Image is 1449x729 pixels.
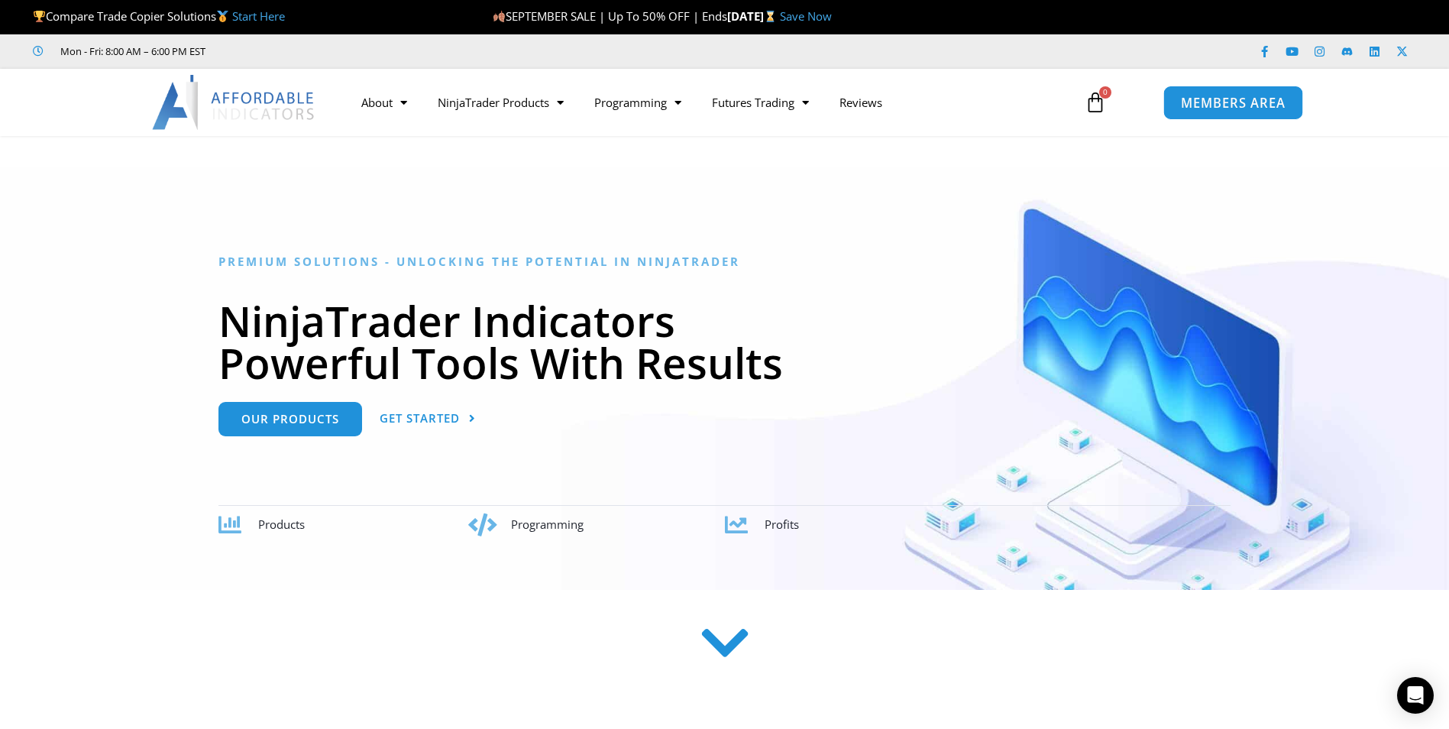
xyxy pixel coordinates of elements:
[152,75,316,130] img: LogoAI | Affordable Indicators – NinjaTrader
[218,300,1231,384] h1: NinjaTrader Indicators Powerful Tools With Results
[780,8,832,24] a: Save Now
[380,402,476,436] a: Get Started
[227,44,456,59] iframe: Customer reviews powered by Trustpilot
[1181,96,1286,109] span: MEMBERS AREA
[579,85,697,120] a: Programming
[697,85,824,120] a: Futures Trading
[1163,85,1303,119] a: MEMBERS AREA
[241,413,339,425] span: Our Products
[511,517,584,532] span: Programming
[493,11,505,22] img: 🍂
[1062,80,1129,125] a: 0
[232,8,285,24] a: Start Here
[34,11,45,22] img: 🏆
[258,517,305,532] span: Products
[346,85,422,120] a: About
[57,42,205,60] span: Mon - Fri: 8:00 AM – 6:00 PM EST
[346,85,1067,120] nav: Menu
[33,8,285,24] span: Compare Trade Copier Solutions
[217,11,228,22] img: 🥇
[422,85,579,120] a: NinjaTrader Products
[218,402,362,436] a: Our Products
[1397,677,1434,714] div: Open Intercom Messenger
[218,254,1231,269] h6: Premium Solutions - Unlocking the Potential in NinjaTrader
[765,11,776,22] img: ⌛
[824,85,898,120] a: Reviews
[727,8,780,24] strong: [DATE]
[380,413,460,424] span: Get Started
[1099,86,1111,99] span: 0
[493,8,727,24] span: SEPTEMBER SALE | Up To 50% OFF | Ends
[765,517,799,532] span: Profits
